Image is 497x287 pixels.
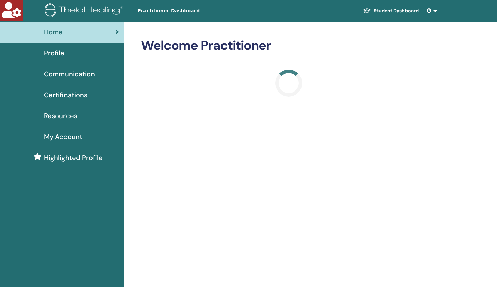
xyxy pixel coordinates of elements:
span: My Account [44,132,82,142]
img: graduation-cap-white.svg [363,8,371,14]
span: Certifications [44,90,87,100]
span: Resources [44,111,77,121]
span: Home [44,27,63,37]
img: logo.png [45,3,125,19]
span: Communication [44,69,95,79]
span: Profile [44,48,64,58]
a: Student Dashboard [358,5,424,17]
h2: Welcome Practitioner [141,38,436,53]
span: Highlighted Profile [44,153,103,163]
span: Practitioner Dashboard [137,7,239,15]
